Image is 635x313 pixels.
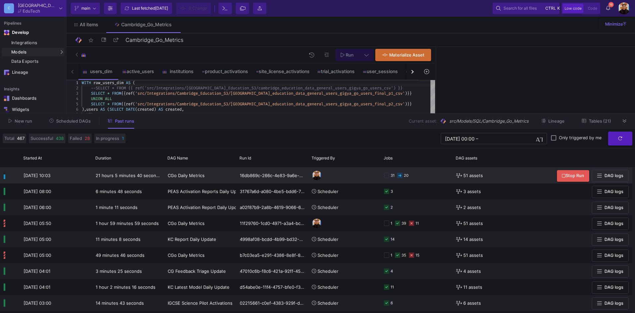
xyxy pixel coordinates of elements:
span: [DATE] 04:01 [24,284,50,290]
span: CGo Daily Metrics [168,173,205,178]
button: Code [586,4,599,13]
div: Lineage [12,70,55,75]
span: PEAS Activation Report Daily Update [168,205,243,210]
img: SQL-Model type child icon [363,69,367,73]
span: ref [126,101,133,107]
span: 51 assets [463,216,483,231]
span: }} [407,91,412,96]
div: 11f29760-1cd0-4971-a3a4-bc736d74ed40 [236,215,308,231]
span: DAG assets [456,156,477,160]
span: Run [346,52,354,57]
span: DAG logs [604,237,623,242]
span: _education_data_general_users_gigya_go_users_final [270,101,386,107]
div: 1 [66,80,78,85]
img: Navigation icon [4,70,9,75]
span: 1 minute 11 seconds [96,205,137,210]
button: Materialize Asset [375,49,431,61]
img: SQL Model [440,118,447,125]
button: Successful438 [29,134,65,143]
div: product_activations [202,69,248,74]
span: WITH [82,80,91,85]
div: users_dim [82,69,114,74]
div: a02f87b9-2a8b-4619-9066-640fe7984e13 [236,199,308,215]
div: active_users [122,69,154,74]
span: {{ [121,91,126,96]
button: SQL-Model type child icon [70,49,94,61]
div: 4998af08-bcdd-4b99-bd32-9974921c3742 [236,231,308,247]
span: DAG logs [604,221,623,226]
div: 1 [391,248,392,263]
div: 20 [404,168,408,183]
div: 16db869c-266c-4e83-9a6e-3c00531a33ed [236,167,308,183]
span: ) [405,91,407,96]
div: 1 [391,216,392,231]
span: , [93,112,96,117]
span: users [86,107,98,112]
span: AS [126,80,131,85]
span: DATE [126,107,135,112]
span: 1 hour 59 minutes 59 seconds [96,221,159,226]
span: k [557,4,560,12]
span: ( [133,80,135,85]
span: 14 assets [463,232,483,247]
div: 11 [415,216,419,231]
button: Tables (21) [574,116,619,126]
div: 47010c6b-f8c6-421a-92ff-45adba21d2b3 [236,263,308,279]
div: 31767a6d-a080-4be5-bdd6-73b67cb0ba14 [236,183,308,199]
div: 11 [391,279,394,295]
span: }} [407,101,412,107]
span: CG Feedback Triage Update [168,268,226,274]
span: DAG logs [604,205,623,210]
img: Logo [74,36,83,44]
button: DAG logs [592,218,629,230]
div: 6 [66,107,78,112]
span: 3 assets [463,184,481,199]
div: Cambridge_Go_Metrics [121,22,172,27]
span: FROM [112,101,121,107]
div: 39 [402,216,406,231]
img: SQL-Model type child icon [406,70,408,73]
button: New run [1,116,40,126]
img: bg52tvgs8dxfpOhHYAd0g09LCcAxm85PnUXHwHyc.png [312,218,322,228]
span: [DATE] 10:03 [24,173,50,178]
img: Navigation icon [4,30,9,35]
span: 467 [17,135,25,142]
div: Last fetched [132,3,168,13]
img: bg52tvgs8dxfpOhHYAd0g09LCcAxm85PnUXHwHyc.png [618,2,630,14]
span: {{ [121,101,126,107]
span: Scheduler [317,189,338,194]
span: main [81,3,90,13]
span: Low code [565,6,582,11]
button: DAG logs [592,234,629,246]
div: 35 [402,248,406,263]
button: Stop Run [557,170,589,182]
button: Past runs [100,116,142,126]
span: DAG Name [167,156,188,160]
div: 2 [391,200,393,215]
span: rs_gigya_go_users_csv') }} [342,85,403,91]
img: SQL-Model type child icon [82,69,87,74]
span: ) [405,101,407,107]
mat-icon: star_border [87,36,95,44]
div: user_sessions [363,69,398,74]
span: DAG logs [604,253,623,258]
button: DAG logs [592,202,629,214]
span: ( [133,91,135,96]
img: SQL-Model type child icon [162,69,167,74]
span: , [182,107,184,112]
span: 11 assets [463,279,482,295]
span: 49 minutes 46 seconds [96,253,144,258]
span: New run [15,119,32,124]
span: 1 hour 2 minutes 16 seconds [96,284,155,290]
button: Failed28 [68,134,92,143]
span: Scheduler [317,300,338,306]
span: Stop Run [562,173,584,178]
a: Integrations [2,39,64,47]
button: Scheduled DAGs [42,116,99,126]
span: CGo Daily Metrics [168,253,205,258]
span: DAG logs [604,269,623,274]
span: Failed [70,135,82,142]
span: KC Report Daily Update [168,237,216,242]
div: Integrations [11,40,63,46]
div: EduTech [23,9,40,13]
